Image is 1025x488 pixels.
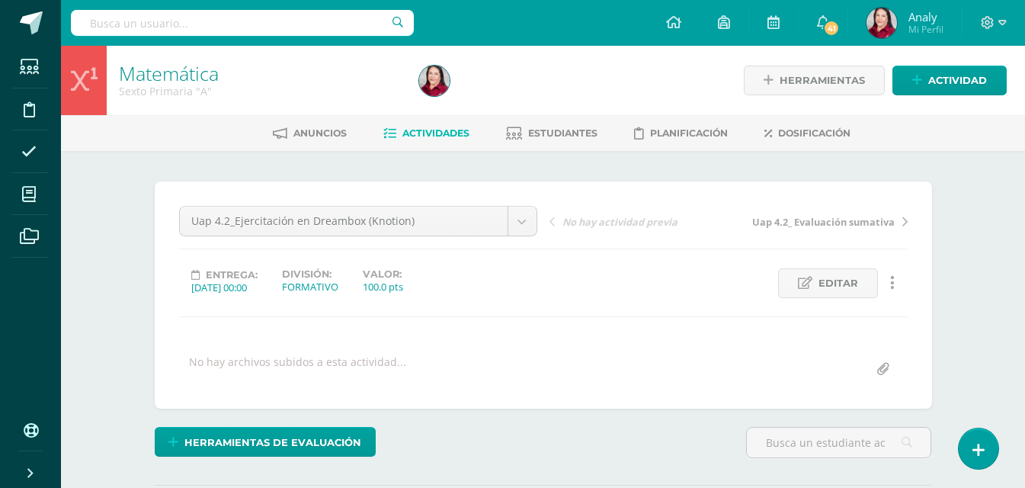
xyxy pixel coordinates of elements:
[119,63,401,84] h1: Matemática
[908,23,943,36] span: Mi Perfil
[402,127,469,139] span: Actividades
[892,66,1007,95] a: Actividad
[752,215,895,229] span: Uap 4.2_ Evaluación sumativa
[363,268,403,280] label: Valor:
[780,66,865,95] span: Herramientas
[562,215,677,229] span: No hay actividad previa
[191,281,258,294] div: [DATE] 00:00
[155,427,376,457] a: Herramientas de evaluación
[363,280,403,294] div: 100.0 pts
[634,121,728,146] a: Planificación
[744,66,885,95] a: Herramientas
[729,213,908,229] a: Uap 4.2_ Evaluación sumativa
[71,10,414,36] input: Busca un usuario...
[282,280,338,294] div: FORMATIVO
[293,127,347,139] span: Anuncios
[747,428,931,457] input: Busca un estudiante aquí...
[928,66,987,95] span: Actividad
[189,355,406,384] div: No hay archivos subidos a esta actividad...
[764,121,850,146] a: Dosificación
[206,269,258,281] span: Entrega:
[273,121,347,146] a: Anuncios
[191,207,496,236] span: Uap 4.2_Ejercitación en Dreambox (Knotion)
[908,9,943,24] span: Analy
[650,127,728,139] span: Planificación
[818,269,858,297] span: Editar
[383,121,469,146] a: Actividades
[282,268,338,280] label: División:
[419,66,450,96] img: 639f9b5f5bc9631dc31f1390b91f54b7.png
[506,121,597,146] a: Estudiantes
[778,127,850,139] span: Dosificación
[528,127,597,139] span: Estudiantes
[823,20,840,37] span: 41
[184,429,361,457] span: Herramientas de evaluación
[119,84,401,98] div: Sexto Primaria 'A'
[180,207,537,236] a: Uap 4.2_Ejercitación en Dreambox (Knotion)
[866,8,897,38] img: 639f9b5f5bc9631dc31f1390b91f54b7.png
[119,60,219,86] a: Matemática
